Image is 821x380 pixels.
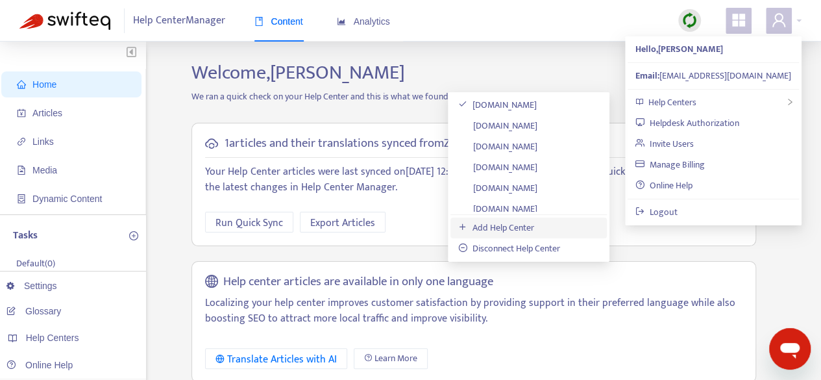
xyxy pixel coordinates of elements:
a: Glossary [6,306,61,316]
a: Online Help [635,178,692,193]
span: appstore [731,12,746,28]
span: Content [254,16,303,27]
p: Localizing your help center improves customer satisfaction by providing support in their preferre... [205,296,742,327]
span: Welcome, [PERSON_NAME] [191,57,405,89]
a: Logout [635,205,678,220]
span: Analytics [337,16,390,27]
span: Help Center Manager [133,8,225,33]
span: Run Quick Sync [215,215,283,231]
span: cloud-sync [205,137,218,150]
img: Swifteq [19,12,110,30]
h5: 1 articles and their translations synced from Zendesk [225,136,486,151]
button: Translate Articles with AI [205,348,347,369]
a: Disconnect Help Center [458,241,560,256]
img: sync.dc5367851b00ba804db3.png [681,12,698,29]
a: Invite Users [635,136,694,151]
button: Run Quick Sync [205,212,293,233]
a: Manage Billing [635,157,705,172]
div: [EMAIL_ADDRESS][DOMAIN_NAME] [635,69,791,83]
span: plus-circle [129,231,138,240]
span: link [17,137,26,146]
span: Learn More [374,351,417,366]
a: [DOMAIN_NAME] [458,201,537,216]
iframe: Button to launch messaging window [769,328,811,370]
span: file-image [17,166,26,175]
span: Links [32,136,54,147]
p: Default ( 0 ) [16,257,55,270]
p: Your Help Center articles were last synced on [DATE] 12:52 . We recommend that you run a quick sy... [205,164,742,196]
strong: Email: [635,68,659,83]
p: We ran a quick check on your Help Center and this is what we found [182,90,766,103]
span: home [17,80,26,89]
span: area-chart [337,17,346,26]
a: [DOMAIN_NAME] [458,118,537,133]
a: Online Help [6,360,73,370]
span: right [786,98,794,106]
span: global [205,275,218,290]
a: Learn More [354,348,428,369]
span: account-book [17,108,26,118]
button: Export Articles [300,212,386,233]
a: Add Help Center [458,220,534,235]
a: [DOMAIN_NAME] [458,97,537,112]
strong: Hello, [PERSON_NAME] [635,42,723,57]
a: [DOMAIN_NAME] [458,181,537,196]
h5: Help center articles are available in only one language [223,275,493,290]
span: book [254,17,263,26]
span: Media [32,165,57,175]
span: Articles [32,108,62,118]
span: Dynamic Content [32,194,102,204]
span: Help Centers [26,333,79,343]
span: container [17,194,26,203]
span: Home [32,79,56,90]
span: user [771,12,787,28]
div: Translate Articles with AI [215,351,337,368]
span: Export Articles [310,215,375,231]
a: Helpdesk Authorization [635,116,739,131]
a: [DOMAIN_NAME] [458,139,537,154]
a: [DOMAIN_NAME] [458,160,537,175]
a: Settings [6,281,57,291]
span: Help Centers [648,95,696,110]
p: Tasks [13,228,38,244]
